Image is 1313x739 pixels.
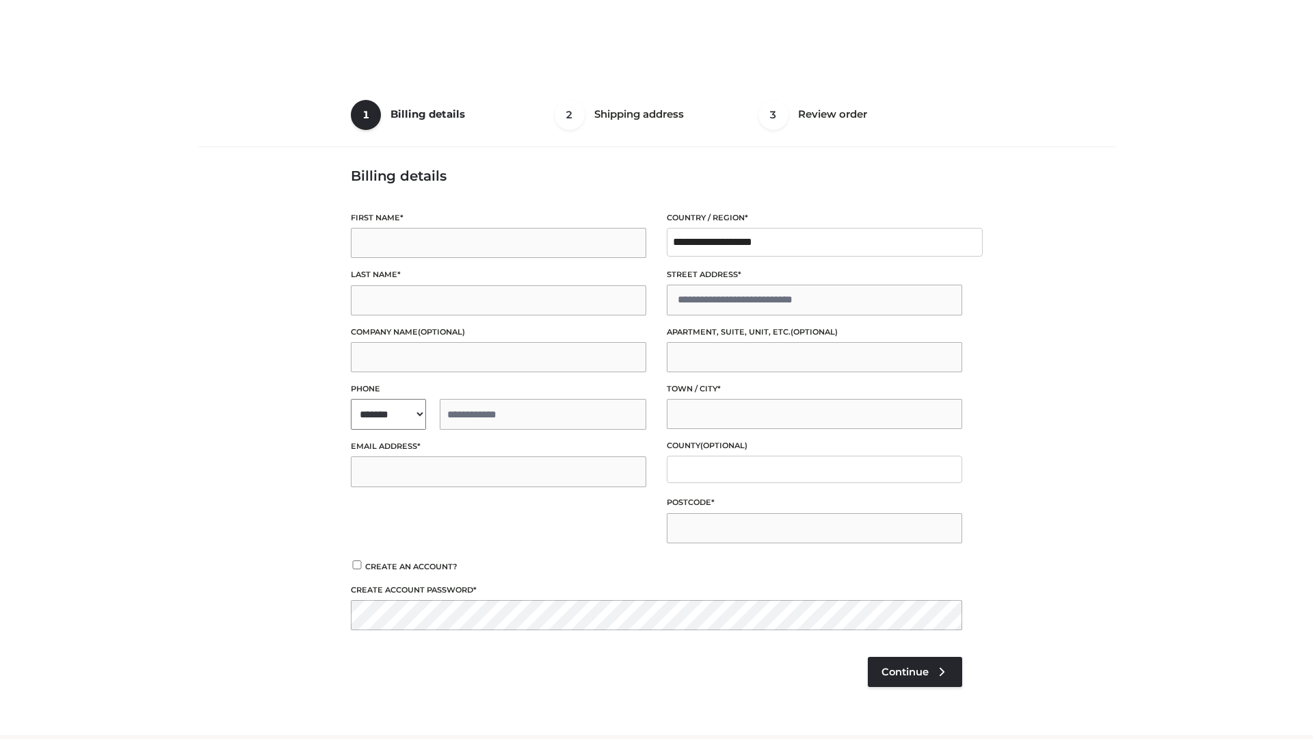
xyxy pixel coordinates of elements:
span: (optional) [418,327,465,337]
span: Continue [881,666,929,678]
label: Email address [351,440,646,453]
span: 3 [758,100,788,130]
label: First name [351,211,646,224]
span: (optional) [791,327,838,337]
span: 2 [555,100,585,130]
span: (optional) [700,441,747,450]
label: County [667,439,962,452]
label: Phone [351,383,646,396]
label: Create account password [351,584,962,597]
span: Billing details [390,107,465,120]
a: Continue [868,657,962,687]
span: 1 [351,100,381,130]
span: Create an account? [365,562,457,571]
label: Company name [351,326,646,339]
label: Country / Region [667,211,962,224]
label: Apartment, suite, unit, etc. [667,326,962,339]
label: Last name [351,268,646,281]
h3: Billing details [351,168,962,184]
span: Review order [798,107,867,120]
label: Town / City [667,383,962,396]
label: Street address [667,268,962,281]
span: Shipping address [594,107,684,120]
label: Postcode [667,496,962,509]
input: Create an account? [351,560,363,569]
